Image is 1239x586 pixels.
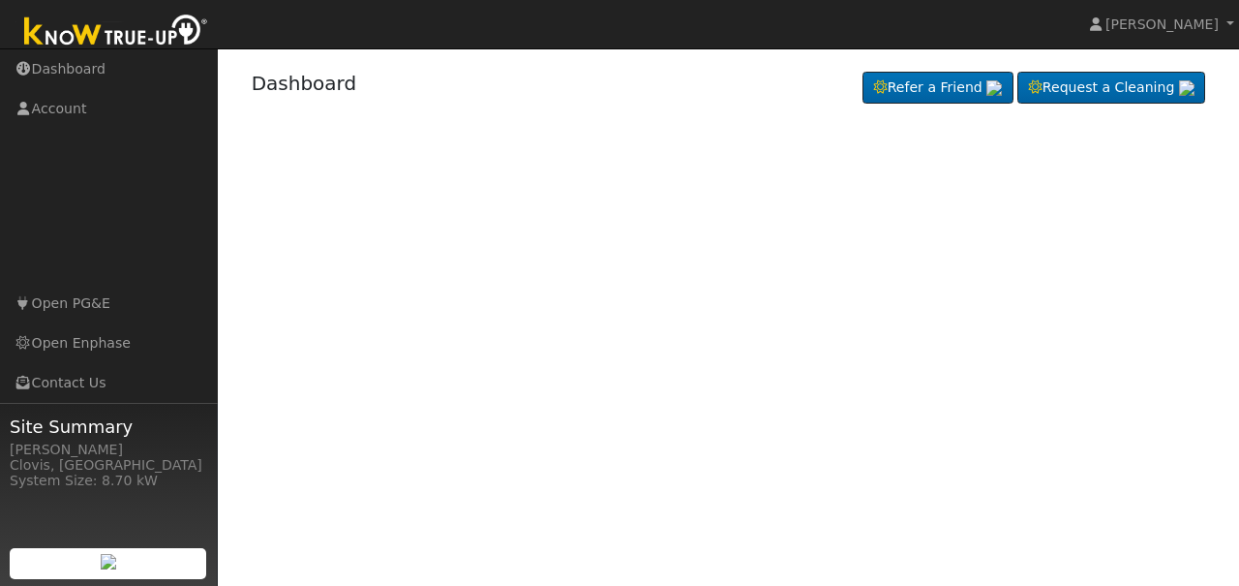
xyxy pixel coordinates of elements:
[1179,80,1194,96] img: retrieve
[986,80,1002,96] img: retrieve
[10,455,207,476] div: Clovis, [GEOGRAPHIC_DATA]
[1017,72,1205,105] a: Request a Cleaning
[862,72,1013,105] a: Refer a Friend
[10,440,207,460] div: [PERSON_NAME]
[1105,16,1219,32] span: [PERSON_NAME]
[10,471,207,491] div: System Size: 8.70 kW
[252,72,357,95] a: Dashboard
[15,11,218,54] img: Know True-Up
[10,414,207,440] span: Site Summary
[101,554,116,570] img: retrieve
